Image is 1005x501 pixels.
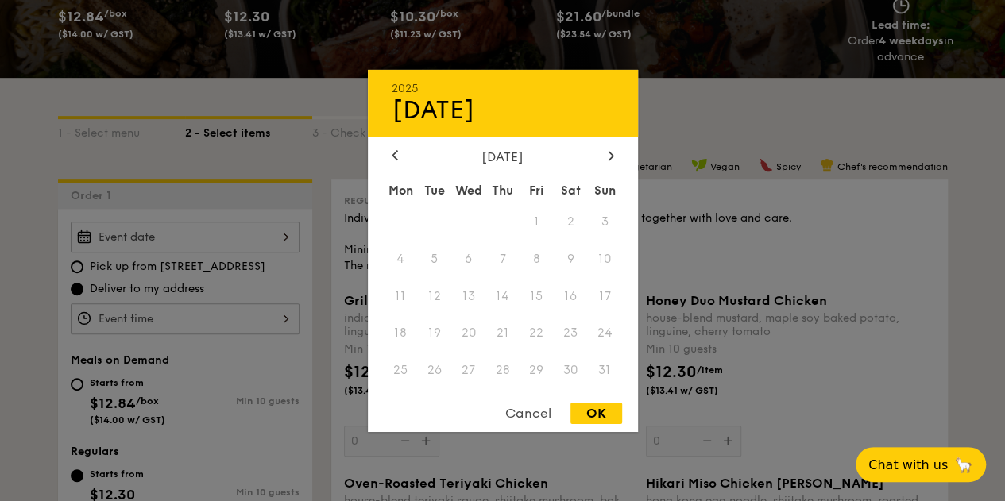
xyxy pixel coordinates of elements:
[588,353,622,387] span: 31
[485,241,520,276] span: 7
[451,279,485,313] span: 13
[520,175,554,204] div: Fri
[384,241,418,276] span: 4
[417,175,451,204] div: Tue
[451,353,485,387] span: 27
[520,316,554,350] span: 22
[554,175,588,204] div: Sat
[384,279,418,313] span: 11
[588,175,622,204] div: Sun
[588,204,622,238] span: 3
[384,316,418,350] span: 18
[554,353,588,387] span: 30
[489,403,567,424] div: Cancel
[451,175,485,204] div: Wed
[554,316,588,350] span: 23
[554,241,588,276] span: 9
[451,316,485,350] span: 20
[954,456,973,474] span: 🦙
[570,403,622,424] div: OK
[856,447,986,482] button: Chat with us🦙
[392,148,614,164] div: [DATE]
[588,241,622,276] span: 10
[384,353,418,387] span: 25
[868,457,948,472] span: Chat with us
[485,175,520,204] div: Thu
[451,241,485,276] span: 6
[417,279,451,313] span: 12
[417,241,451,276] span: 5
[417,353,451,387] span: 26
[417,316,451,350] span: 19
[554,204,588,238] span: 2
[485,279,520,313] span: 14
[588,316,622,350] span: 24
[485,316,520,350] span: 21
[384,175,418,204] div: Mon
[588,279,622,313] span: 17
[392,94,614,125] div: [DATE]
[520,279,554,313] span: 15
[485,353,520,387] span: 28
[392,81,614,94] div: 2025
[520,353,554,387] span: 29
[520,241,554,276] span: 8
[554,279,588,313] span: 16
[520,204,554,238] span: 1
